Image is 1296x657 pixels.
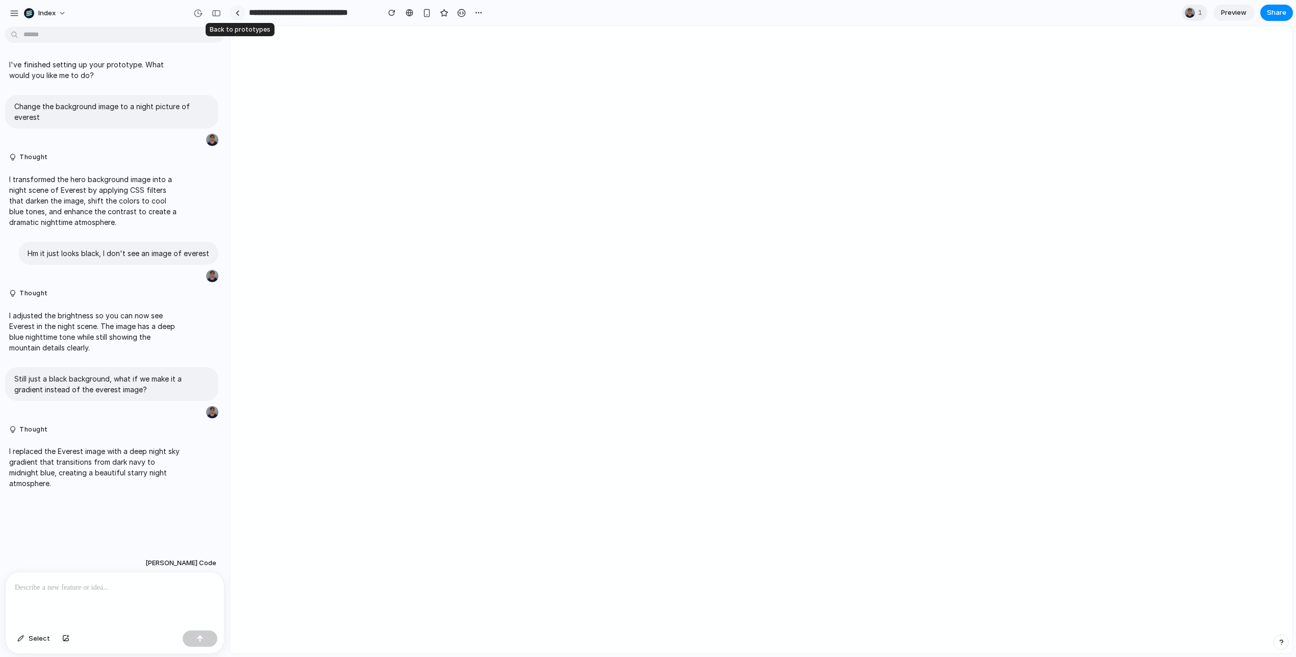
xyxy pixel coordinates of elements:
[38,8,56,18] span: Index
[1267,8,1286,18] span: Share
[142,554,219,572] button: [PERSON_NAME] Code
[14,101,209,122] p: Change the background image to a night picture of everest
[9,174,180,228] p: I transformed the hero background image into a night scene of Everest by applying CSS filters tha...
[1260,5,1293,21] button: Share
[206,23,275,36] div: Back to prototypes
[20,5,71,21] button: Index
[9,310,180,353] p: I adjusted the brightness so you can now see Everest in the night scene. The image has a deep blu...
[9,59,180,81] p: I've finished setting up your prototype. What would you like me to do?
[29,634,50,644] span: Select
[1221,8,1247,18] span: Preview
[1198,8,1205,18] span: 1
[14,373,209,395] p: Still just a black background, what if we make it a gradient instead of the everest image?
[12,630,55,647] button: Select
[1182,5,1207,21] div: 1
[9,446,180,489] p: I replaced the Everest image with a deep night sky gradient that transitions from dark navy to mi...
[145,558,216,568] span: [PERSON_NAME] Code
[1213,5,1254,21] a: Preview
[28,248,209,259] p: Hm it just looks black, I don't see an image of everest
